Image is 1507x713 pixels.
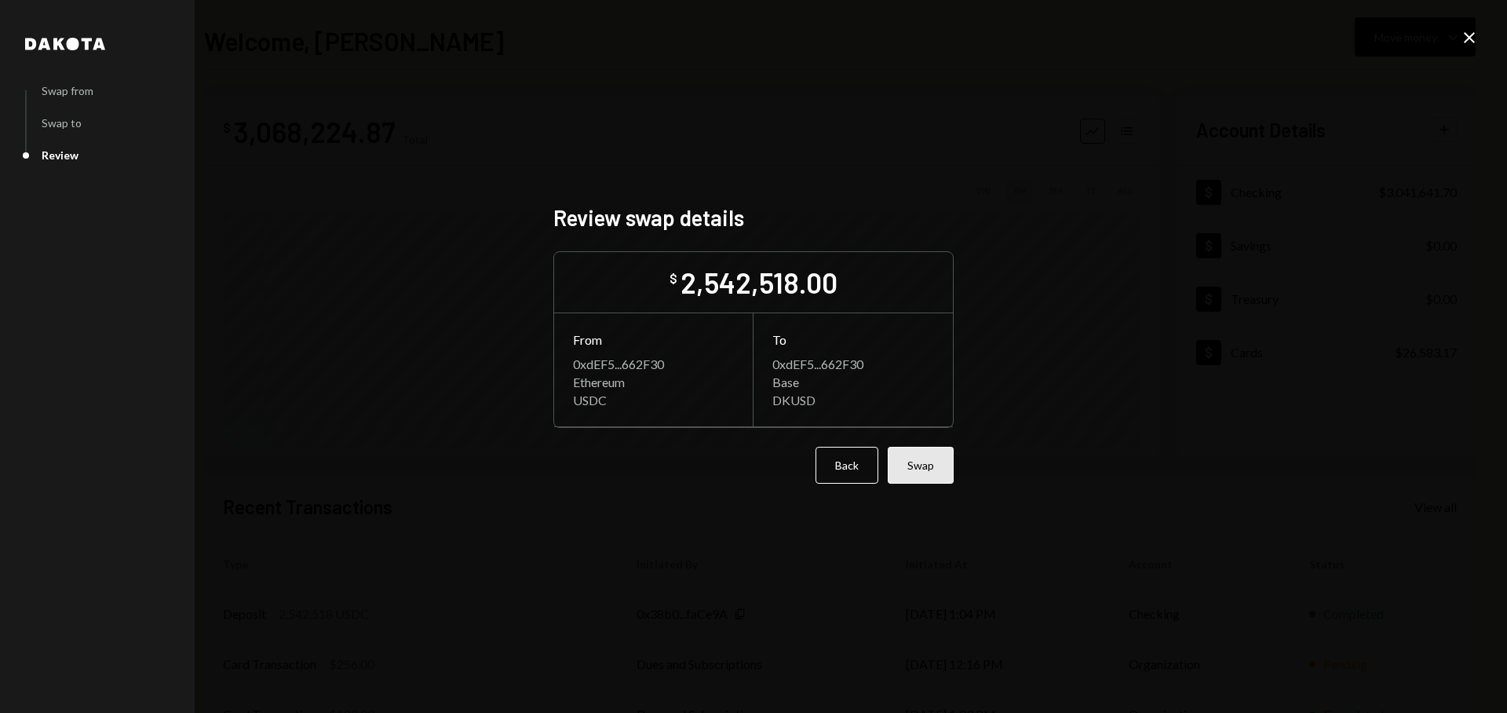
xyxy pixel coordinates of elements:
[573,375,734,389] div: Ethereum
[772,356,934,371] div: 0xdEF5...662F30
[772,375,934,389] div: Base
[42,116,82,130] div: Swap to
[573,393,734,408] div: USDC
[772,393,934,408] div: DKUSD
[553,203,954,233] h2: Review swap details
[670,271,677,287] div: $
[42,84,93,97] div: Swap from
[573,332,734,347] div: From
[816,447,878,484] button: Back
[573,356,734,371] div: 0xdEF5...662F30
[42,148,78,162] div: Review
[681,265,837,300] div: 2,542,518.00
[888,447,954,484] button: Swap
[772,332,934,347] div: To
